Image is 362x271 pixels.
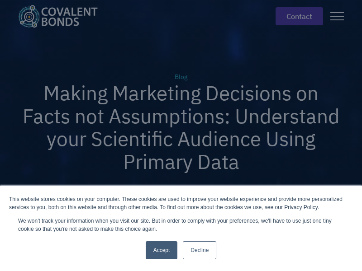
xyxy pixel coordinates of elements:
a: Decline [183,241,216,259]
div: | [189,184,191,195]
a: Accept [146,241,178,259]
div: This website stores cookies on your computer. These cookies are used to improve your website expe... [9,195,353,211]
a: home [18,5,105,28]
h1: Making Marketing Decisions on Facts not Assumptions: Understand your Scientific Audience Using Pr... [18,82,344,173]
div: | [146,184,148,195]
img: Covalent Bonds White / Teal Logo [18,5,98,28]
div: Blog [18,72,344,82]
p: We won't track your information when you visit our site. But in order to comply with your prefere... [18,217,344,233]
a: contact [276,7,323,25]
